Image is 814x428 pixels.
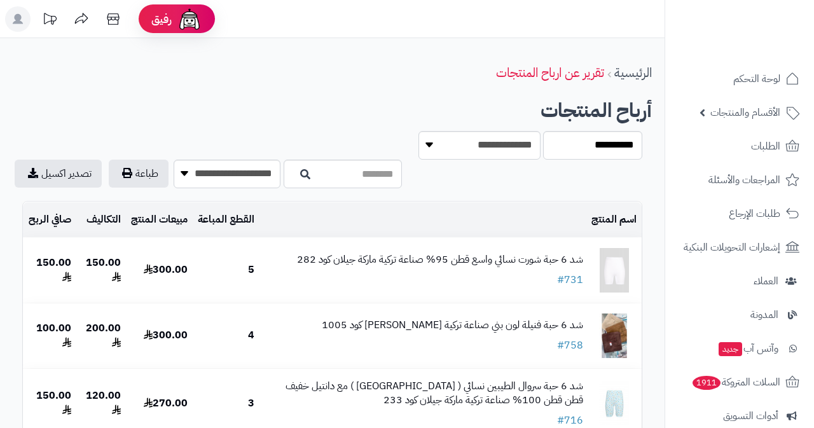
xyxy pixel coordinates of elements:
[86,388,121,418] b: 120.00
[684,238,780,256] span: إشعارات التحويلات البنكية
[728,29,802,55] img: logo-2.png
[15,160,102,188] a: تصدير اكسيل
[592,381,637,425] img: 1755182476-233-0%20(1)-100x100.jpg
[557,338,583,353] a: #758
[36,255,71,285] b: 150.00
[754,272,778,290] span: العملاء
[717,340,778,357] span: وآتس آب
[86,321,121,350] b: 200.00
[557,272,583,287] a: #731
[751,137,780,155] span: الطلبات
[729,205,780,223] span: طلبات الإرجاع
[673,367,806,397] a: السلات المتروكة1911
[673,266,806,296] a: العملاء
[719,342,742,356] span: جديد
[614,63,652,82] a: الرئيسية
[109,160,169,188] button: طباعة
[36,388,71,418] b: 150.00
[557,413,583,428] a: #716
[673,165,806,195] a: المراجعات والأسئلة
[144,396,188,411] b: 270.00
[673,64,806,94] a: لوحة التحكم
[496,63,604,82] a: تقرير عن ارباح المنتجات
[710,104,780,121] span: الأقسام والمنتجات
[733,70,780,88] span: لوحة التحكم
[750,306,778,324] span: المدونة
[248,262,254,277] b: 5
[691,373,780,391] span: السلات المتروكة
[708,171,780,189] span: المراجعات والأسئلة
[322,318,583,333] p: شد 6 حبة فنيلة لون بني صناعة تركية [PERSON_NAME] كود 1005
[23,202,76,237] td: صافي الربح
[36,321,71,350] b: 100.00
[592,314,637,358] img: 1758021466-WhatsApp%20Image%202025-09-16%20at%202.14.55%20PM-100x100.jpeg
[673,131,806,162] a: الطلبات
[177,6,202,32] img: ai-face.png
[248,328,254,343] b: 4
[673,232,806,263] a: إشعارات التحويلات البنكية
[673,300,806,330] a: المدونة
[723,407,778,425] span: أدوات التسويق
[673,198,806,229] a: طلبات الإرجاع
[273,379,583,408] p: شد 6 حبة سروال الطيبين نسائي ( [GEOGRAPHIC_DATA] ) مع دانتيل خفيف قطن قطن 100% صناعة تركية ماركة ...
[144,328,188,343] b: 300.00
[34,6,66,35] a: تحديثات المنصة
[692,376,721,390] span: 1911
[151,11,172,27] span: رفيق
[673,333,806,364] a: وآتس آبجديد
[259,202,642,237] td: اسم المنتج
[144,262,188,277] b: 300.00
[541,95,652,125] b: أرباح المنتجات
[86,255,121,285] b: 150.00
[193,202,259,237] td: القطع المباعة
[76,202,126,237] td: التكاليف
[248,396,254,411] b: 3
[297,252,583,267] p: شد 6 حبة شورت نسائي واسع قطن 95% صناعة تركية ماركة جيلان كود 282
[592,248,637,293] img: 1755187596-282-1-100x100.png
[126,202,193,237] td: مبيعات المنتج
